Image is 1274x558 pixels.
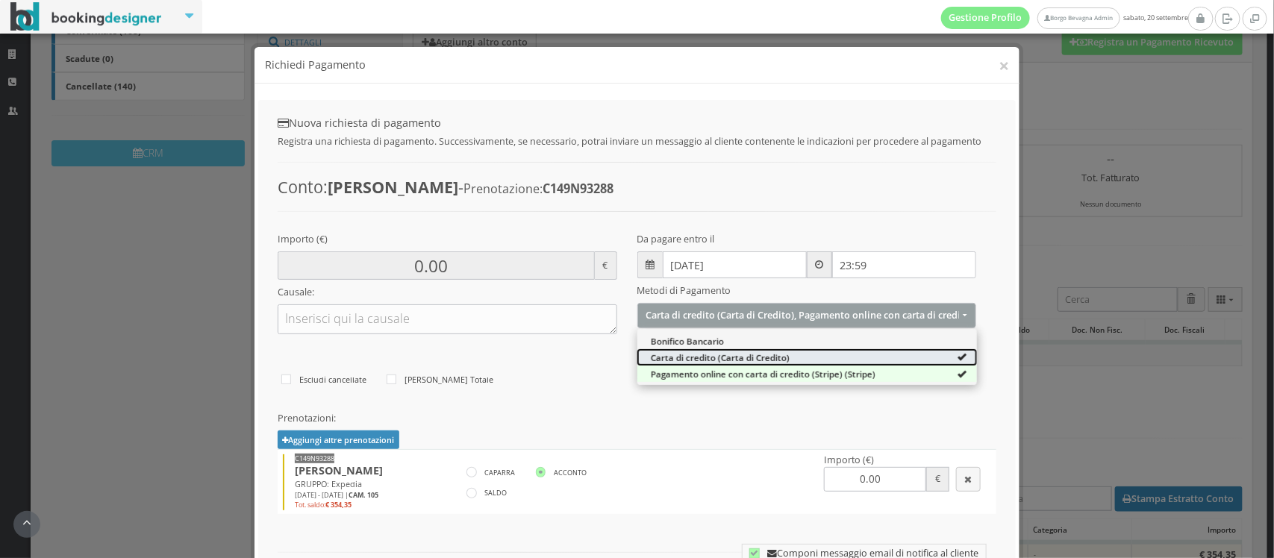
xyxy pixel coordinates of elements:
[328,176,458,198] b: [PERSON_NAME]
[10,2,162,31] img: BookingDesigner.com
[595,251,617,280] span: €
[278,286,617,298] h5: Causale:
[941,7,1031,29] a: Gestione Profilo
[941,7,1188,29] span: sabato, 20 settembre
[278,116,996,129] h4: Nuova richiesta di pagamento
[278,136,996,147] h5: Registra una richiesta di pagamento. Successivamente, se necessario, potrai inviare un messaggio ...
[651,368,875,380] span: Pagamento online con carta di credito (Stripe) (Stripe)
[637,303,977,327] button: Carta di credito (Carta di Credito), Pagamento online con carta di credito (Stripe) (Stripe)
[265,57,1009,73] h4: Richiedi Pagamento
[463,181,613,197] small: Prenotazione:
[1037,7,1120,29] a: Borgo Bevagna Admin
[637,285,977,296] h5: Metodi di Pagamento
[295,491,450,501] div: [DATE] - [DATE] |
[646,310,958,321] span: Carta di credito (Carta di Credito), Pagamento online con carta di credito (Stripe) (Stripe)
[637,233,977,245] h5: Da pagare entro il
[926,467,949,492] span: €
[295,501,450,510] div: Tot. saldo:
[278,233,617,245] h5: Importo (€)
[536,464,587,482] label: ACCONTO
[466,464,515,482] label: CAPARRA
[824,454,981,465] h5: Importo (€)
[278,413,996,424] h5: Prenotazioni:
[832,251,976,278] input: 23:59
[651,335,724,348] span: Bonifico Bancario
[999,56,1009,75] button: ×
[466,484,507,502] label: SALDO
[543,181,613,197] b: C149N93288
[278,178,996,197] h3: Conto: -
[387,371,493,389] label: [PERSON_NAME] Totale
[651,351,790,364] span: Carta di credito (Carta di Credito)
